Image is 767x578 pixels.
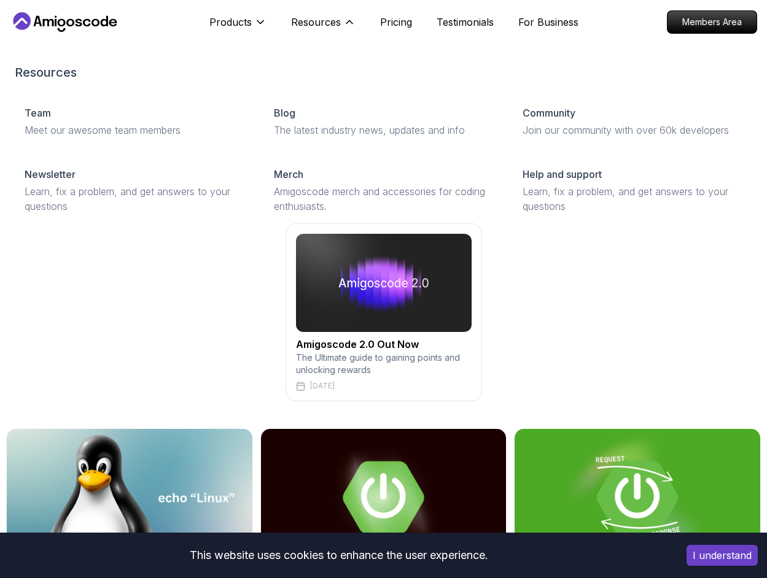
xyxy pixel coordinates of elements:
a: Members Area [667,10,757,34]
img: amigoscode 2.0 [296,234,472,332]
button: Products [209,15,267,39]
a: CommunityJoin our community with over 60k developers [513,96,752,147]
img: Linux Fundamentals card [7,429,252,566]
a: For Business [518,15,578,29]
p: [DATE] [310,381,335,391]
p: Meet our awesome team members [25,123,244,137]
p: The latest industry news, updates and info [274,123,494,137]
p: Learn, fix a problem, and get answers to your questions [523,184,742,214]
p: Merch [274,167,303,182]
a: Help and supportLearn, fix a problem, and get answers to your questions [513,157,752,223]
h2: Resources [15,64,752,81]
a: MerchAmigoscode merch and accessories for coding enthusiasts. [264,157,504,223]
p: Help and support [523,167,602,182]
img: Advanced Spring Boot card [261,429,507,566]
p: Newsletter [25,167,76,182]
p: Amigoscode merch and accessories for coding enthusiasts. [274,184,494,214]
a: Testimonials [437,15,494,29]
p: Learn, fix a problem, and get answers to your questions [25,184,244,214]
p: Team [25,106,51,120]
p: Blog [274,106,295,120]
p: Community [523,106,575,120]
a: BlogThe latest industry news, updates and info [264,96,504,147]
img: Building APIs with Spring Boot card [515,429,760,566]
a: amigoscode 2.0Amigoscode 2.0 Out NowThe Ultimate guide to gaining points and unlocking rewards[DATE] [15,223,752,401]
p: Join our community with over 60k developers [523,123,742,137]
a: NewsletterLearn, fix a problem, and get answers to your questions [15,157,254,223]
h2: Amigoscode 2.0 Out Now [296,337,472,352]
p: Members Area [668,11,757,33]
p: Resources [291,15,341,29]
button: Accept cookies [687,545,758,566]
div: This website uses cookies to enhance the user experience. [9,542,668,569]
p: Products [209,15,252,29]
p: The Ultimate guide to gaining points and unlocking rewards [296,352,472,376]
a: TeamMeet our awesome team members [15,96,254,147]
button: Resources [291,15,356,39]
a: Pricing [380,15,412,29]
